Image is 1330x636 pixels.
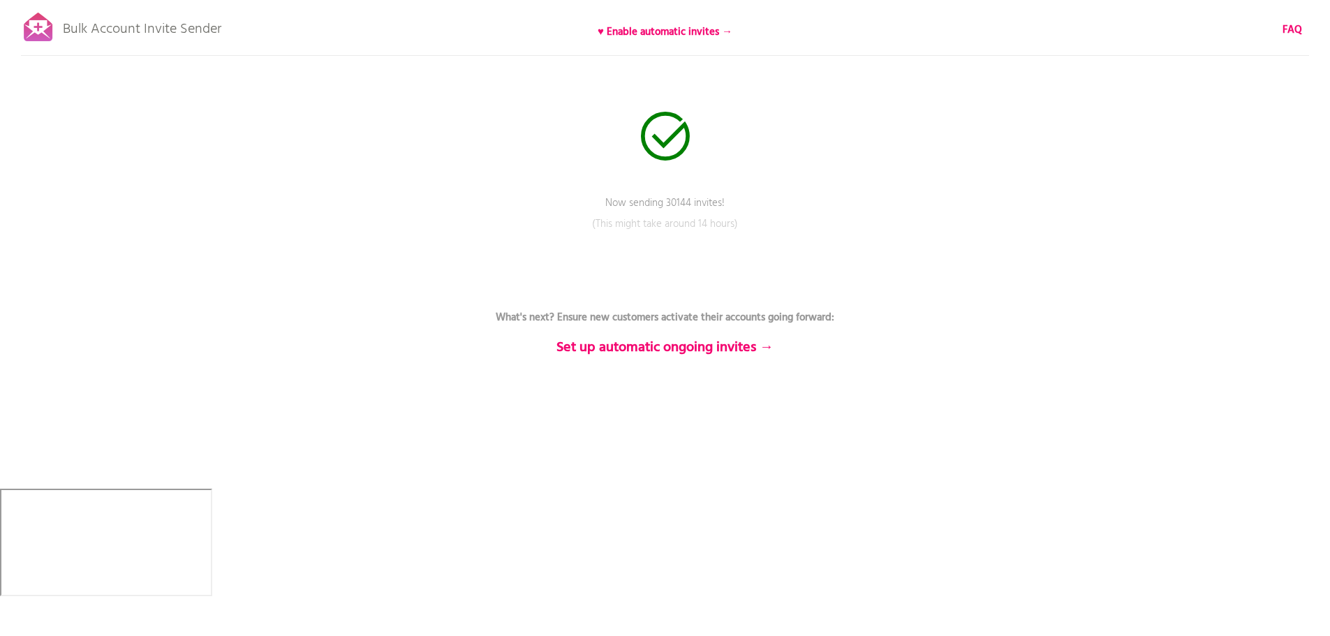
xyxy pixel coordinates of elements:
[496,309,834,326] b: What's next? Ensure new customers activate their accounts going forward:
[456,216,875,251] p: (This might take around 14 hours)
[598,24,732,40] b: ♥ Enable automatic invites →
[1283,22,1302,38] a: FAQ
[456,195,875,230] p: Now sending 30144 invites!
[63,8,221,43] p: Bulk Account Invite Sender
[556,337,774,359] b: Set up automatic ongoing invites →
